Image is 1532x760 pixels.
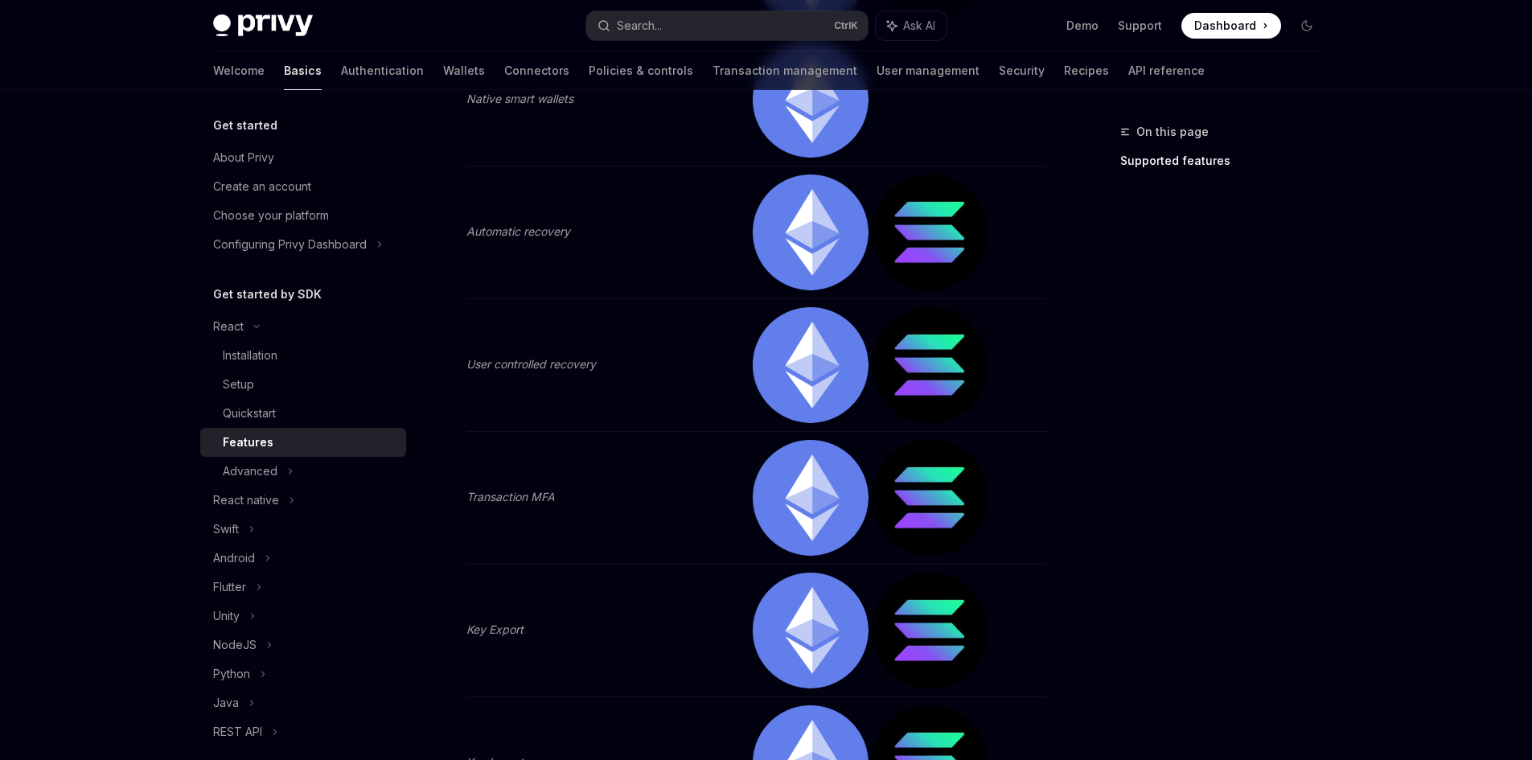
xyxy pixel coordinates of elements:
[223,433,273,452] div: Features
[1064,51,1109,90] a: Recipes
[466,357,596,371] em: User controlled recovery
[466,490,555,503] em: Transaction MFA
[213,520,239,539] div: Swift
[1181,13,1281,39] a: Dashboard
[753,175,869,290] img: ethereum.png
[713,51,857,90] a: Transaction management
[1066,18,1099,34] a: Demo
[213,577,246,597] div: Flutter
[1120,148,1333,174] a: Supported features
[213,317,244,336] div: React
[753,573,869,688] img: ethereum.png
[213,206,329,225] div: Choose your platform
[443,51,485,90] a: Wallets
[200,143,406,172] a: About Privy
[1194,18,1256,34] span: Dashboard
[223,346,277,365] div: Installation
[466,622,524,636] em: Key Export
[200,428,406,457] a: Features
[466,224,570,238] em: Automatic recovery
[903,18,935,34] span: Ask AI
[466,92,573,105] em: Native smart wallets
[200,370,406,399] a: Setup
[213,116,277,135] h5: Get started
[213,635,257,655] div: NodeJS
[834,19,858,32] span: Ctrl K
[872,440,988,556] img: solana.png
[223,404,276,423] div: Quickstart
[753,440,869,556] img: ethereum.png
[213,548,255,568] div: Android
[223,375,254,394] div: Setup
[200,341,406,370] a: Installation
[1128,51,1205,90] a: API reference
[999,51,1045,90] a: Security
[223,462,277,481] div: Advanced
[872,573,988,688] img: solana.png
[872,307,988,423] img: solana.png
[213,606,240,626] div: Unity
[1118,18,1162,34] a: Support
[504,51,569,90] a: Connectors
[213,664,250,684] div: Python
[284,51,322,90] a: Basics
[213,722,262,742] div: REST API
[213,693,239,713] div: Java
[753,42,869,158] img: ethereum.png
[586,11,868,40] button: Search...CtrlK
[213,14,313,37] img: dark logo
[213,491,279,510] div: React native
[1294,13,1320,39] button: Toggle dark mode
[877,51,980,90] a: User management
[213,235,367,254] div: Configuring Privy Dashboard
[200,172,406,201] a: Create an account
[341,51,424,90] a: Authentication
[213,51,265,90] a: Welcome
[213,148,274,167] div: About Privy
[1136,122,1209,142] span: On this page
[200,399,406,428] a: Quickstart
[876,11,947,40] button: Ask AI
[753,307,869,423] img: ethereum.png
[872,175,988,290] img: solana.png
[200,201,406,230] a: Choose your platform
[213,177,311,196] div: Create an account
[617,16,662,35] div: Search...
[589,51,693,90] a: Policies & controls
[213,285,322,304] h5: Get started by SDK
